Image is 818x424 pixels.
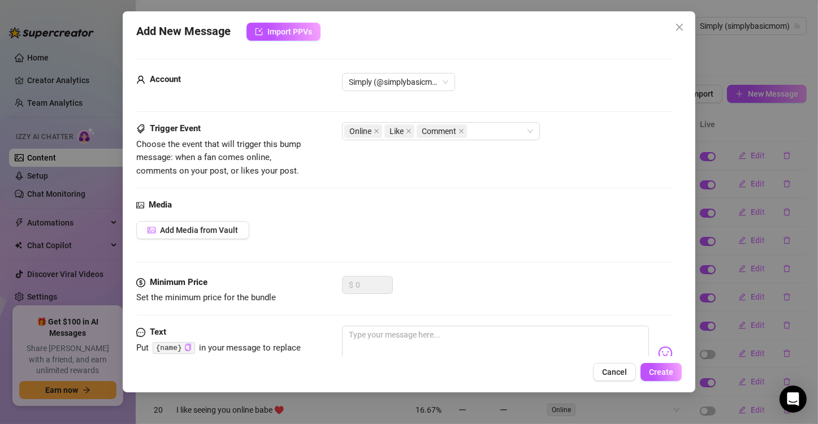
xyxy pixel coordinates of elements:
span: Online [349,125,371,137]
span: Close [670,23,689,32]
span: message [136,326,145,339]
span: dollar [136,276,145,289]
strong: Minimum Price [150,277,207,287]
span: Comment [417,124,467,138]
span: Import PPVs [267,27,312,36]
strong: Text [150,327,166,337]
button: Close [670,18,689,36]
span: user [136,73,145,86]
strong: Trigger Event [150,123,201,133]
code: {name} [153,342,195,354]
span: close [406,128,412,134]
span: tags [136,122,145,136]
span: Online [344,124,382,138]
span: Choose the event that will trigger this bump message: when a fan comes online, comments on your p... [136,139,301,176]
button: Cancel [593,363,636,381]
span: close [458,128,464,134]
button: Import PPVs [246,23,321,41]
span: picture [148,226,155,234]
span: close [675,23,684,32]
span: picture [136,198,144,212]
strong: Account [150,74,181,84]
div: Open Intercom Messenger [780,386,807,413]
span: Add Media from Vault [160,226,238,235]
span: copy [184,344,192,351]
span: Add New Message [136,23,231,41]
button: Add Media from Vault [136,221,249,239]
span: Create [649,367,673,377]
span: close [374,128,379,134]
span: Put in your message to replace it with the fan's first name. [136,343,301,366]
span: Simply (@simplybasicmom) [349,73,448,90]
span: Set the minimum price for the bundle [136,292,276,302]
span: Comment [422,125,456,137]
span: import [255,28,263,36]
strong: Media [149,200,172,210]
img: svg%3e [658,346,673,361]
span: Like [384,124,414,138]
span: Cancel [602,367,627,377]
button: Create [640,363,682,381]
button: Click to Copy [184,344,192,352]
span: Like [389,125,404,137]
